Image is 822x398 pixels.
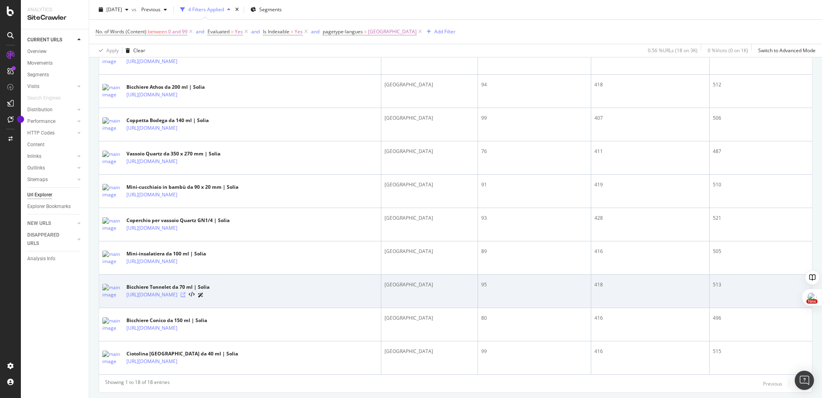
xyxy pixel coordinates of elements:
button: 4 Filters Applied [177,3,234,16]
a: AI Url Details [198,291,203,299]
img: main image [102,317,122,332]
span: [GEOGRAPHIC_DATA] [368,26,417,37]
button: Previous [763,379,782,388]
a: Url Explorer [27,191,83,199]
a: [URL][DOMAIN_NAME] [126,191,177,199]
div: 76 [481,148,588,155]
a: Performance [27,117,75,126]
div: [GEOGRAPHIC_DATA] [385,248,475,255]
div: Performance [27,117,55,126]
a: [URL][DOMAIN_NAME] [126,224,177,232]
div: Url Explorer [27,191,52,199]
button: Add Filter [423,27,456,37]
a: NEW URLS [27,219,75,228]
a: Visits [27,82,75,91]
div: Overview [27,47,47,56]
div: 416 [594,314,706,322]
div: Clear [133,47,145,54]
div: 428 [594,214,706,222]
a: Sitemaps [27,176,75,184]
div: times [234,6,240,14]
div: 487 [713,148,809,155]
button: [DATE] [96,3,132,16]
img: main image [102,351,122,365]
span: = [364,28,367,35]
a: Segments [27,71,83,79]
div: [GEOGRAPHIC_DATA] [385,348,475,355]
div: 418 [594,81,706,88]
div: 496 [713,314,809,322]
div: Bicchiere Tonnelet da 70 ml | Solia [126,284,210,291]
button: and [311,28,319,35]
div: Visits [27,82,39,91]
div: Apply [106,47,119,54]
div: SiteCrawler [27,13,82,22]
span: Yes [235,26,243,37]
a: [URL][DOMAIN_NAME] [126,357,177,365]
div: 515 [713,348,809,355]
span: Segments [259,6,282,13]
div: Distribution [27,106,53,114]
a: [URL][DOMAIN_NAME] [126,291,177,299]
button: Clear [122,44,145,57]
img: tab_domain_overview_orange.svg [33,47,40,53]
div: 510 [713,181,809,188]
a: HTTP Codes [27,129,75,137]
div: Sitemaps [27,176,48,184]
img: tab_keywords_by_traffic_grey.svg [92,47,99,53]
div: Analytics [27,6,82,13]
button: View HTML Source [189,292,195,298]
div: 416 [594,248,706,255]
div: 0 % Visits ( 0 on 1K ) [708,47,748,54]
div: 505 [713,248,809,255]
a: Movements [27,59,83,67]
div: 419 [594,181,706,188]
div: [GEOGRAPHIC_DATA] [385,214,475,222]
div: Mini-cucchiaio in bambù da 90 x 20 mm | Solia [126,184,238,191]
div: Domaine: [DOMAIN_NAME] [21,21,91,27]
img: main image [102,117,122,132]
a: Explorer Bookmarks [27,202,83,211]
button: Segments [247,3,285,16]
a: CURRENT URLS [27,36,75,44]
div: Search Engines [27,94,61,102]
img: main image [102,217,122,232]
img: main image [102,84,122,98]
span: 0 and 99 [168,26,187,37]
div: Inlinks [27,152,41,161]
div: Showing 1 to 18 of 18 entries [105,379,170,388]
div: Movements [27,59,53,67]
a: [URL][DOMAIN_NAME] [126,124,177,132]
div: 94 [481,81,588,88]
img: main image [102,51,122,65]
div: Ciotolina [GEOGRAPHIC_DATA] da 40 ml | Solia [126,350,238,357]
span: Is Indexable [263,28,289,35]
span: vs [132,6,138,13]
div: 418 [594,281,706,288]
a: [URL][DOMAIN_NAME] [126,157,177,165]
button: and [196,28,204,35]
div: 80 [481,314,588,322]
a: [URL][DOMAIN_NAME] [126,257,177,265]
span: No. of Words (Content) [96,28,146,35]
div: 99 [481,114,588,122]
img: main image [102,284,122,298]
div: 93 [481,214,588,222]
img: website_grey.svg [13,21,19,27]
a: Analysis Info [27,255,83,263]
a: [URL][DOMAIN_NAME] [126,91,177,99]
div: NEW URLS [27,219,51,228]
div: Open Intercom Messenger [795,371,814,390]
span: Yes [295,26,303,37]
div: Add Filter [434,28,456,35]
span: pagetype-langues [323,28,363,35]
img: main image [102,184,122,198]
div: [GEOGRAPHIC_DATA] [385,114,475,122]
button: and [251,28,260,35]
a: Overview [27,47,83,56]
div: Coppetta Bodega da 140 ml | Solia [126,117,209,124]
span: 2025 Aug. 10th [106,6,122,13]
